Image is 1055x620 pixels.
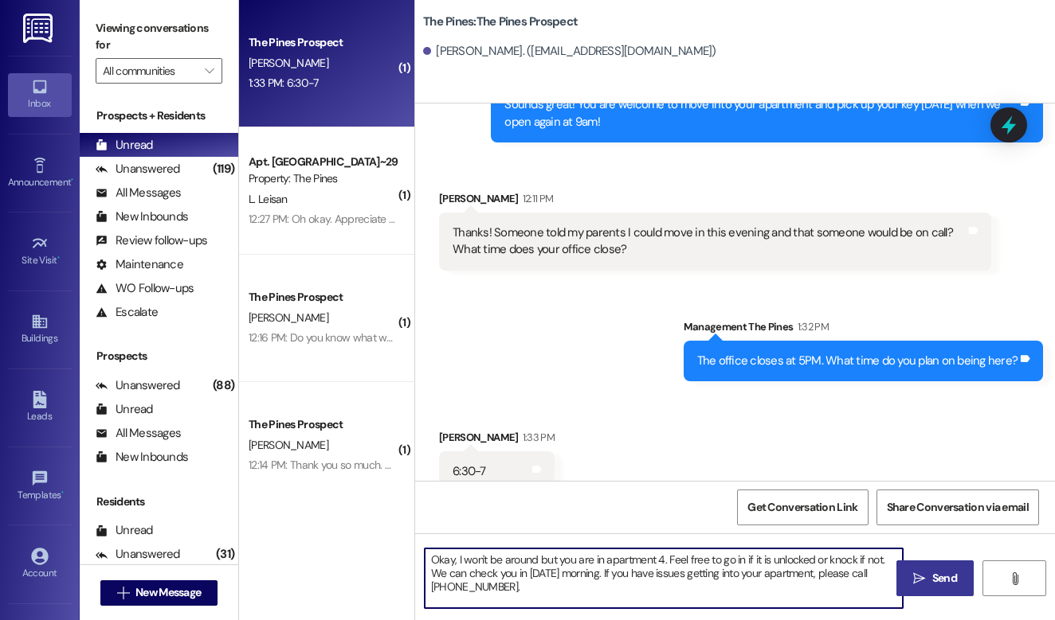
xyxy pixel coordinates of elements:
span: • [61,487,64,498]
div: Unanswered [96,377,180,394]
div: Unread [96,137,153,154]
div: 12:16 PM: Do you know what was left? I thought I got everything. [249,330,538,345]
div: WO Follow-ups [96,280,194,297]
div: Unanswered [96,546,180,563]
img: ResiDesk Logo [23,14,56,43]
div: Apt. [GEOGRAPHIC_DATA]~29~D, 1 The Pines (Men's) South [249,154,396,170]
div: The Pines Prospect [249,34,396,51]
input: All communities [103,58,197,84]
span: [PERSON_NAME] [249,310,328,325]
button: Share Conversation via email [877,489,1039,525]
span: [PERSON_NAME] [249,56,328,70]
div: Maintenance [96,256,183,273]
div: The Pines Prospect [249,289,396,306]
a: Buildings [8,308,72,351]
div: New Inbounds [96,449,188,466]
div: 12:27 PM: Oh okay. Appreciate it Sir. By the way do you have my address? If not it's : [STREET_AD... [249,212,1014,226]
div: 12:11 PM [519,190,554,207]
div: The office closes at 5PM. What time do you plan on being here? [697,353,1018,369]
button: Send [896,560,974,596]
div: [PERSON_NAME]. ([EMAIL_ADDRESS][DOMAIN_NAME]) [423,43,716,60]
a: Inbox [8,73,72,116]
label: Viewing conversations for [96,16,222,58]
div: Property: The Pines [249,170,396,187]
i:  [913,572,925,585]
div: Residents [80,493,238,510]
div: Unread [96,522,153,539]
a: Leads [8,386,72,429]
span: • [57,252,60,263]
span: Get Conversation Link [747,499,857,516]
span: New Message [135,584,201,601]
span: • [71,174,73,185]
div: Thanks! Someone told my parents I could move in this evening and that someone would be on call? W... [453,224,966,259]
div: (119) [209,157,238,181]
div: 1:33 PM [519,429,555,446]
div: Sounds great! You are welcome to move into your apartment and pick up your key [DATE] when we ope... [504,96,1018,131]
button: New Message [100,580,218,606]
div: Escalate [96,304,158,321]
div: New Inbounds [96,209,188,225]
div: 12:14 PM: Thank you so much. The cleaner is here. We are in 28. [249,458,537,472]
div: All Messages [96,185,181,201]
button: Get Conversation Link [737,489,868,525]
textarea: Okay, I won't be around but you are in apartment 4. Feel free to go in if it is unlocked or knock... [425,548,903,608]
span: Share Conversation via email [887,499,1029,516]
div: Unanswered [96,161,180,177]
div: The Pines Prospect [249,416,396,433]
span: [PERSON_NAME] [249,438,328,452]
div: [PERSON_NAME] [439,190,991,213]
div: [PERSON_NAME] [439,429,555,451]
span: L. Leisan [249,192,288,206]
div: 6:30-7 [453,463,486,480]
i:  [205,64,214,77]
div: 1:33 PM: 6:30-7 [249,76,319,90]
a: Site Visit • [8,230,72,273]
div: Unread [96,401,153,418]
div: 1:32 PM [794,318,829,335]
div: (31) [212,542,238,567]
div: Review follow-ups [96,232,207,249]
b: The Pines: The Pines Prospect [423,14,578,30]
span: Send [932,570,957,587]
i:  [1009,572,1021,585]
a: Account [8,543,72,586]
div: Prospects [80,348,238,365]
div: All Messages [96,425,181,442]
a: Templates • [8,465,72,508]
div: Management The Pines [684,318,1044,341]
div: Prospects + Residents [80,107,238,124]
div: (88) [209,373,238,398]
i:  [117,587,129,599]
